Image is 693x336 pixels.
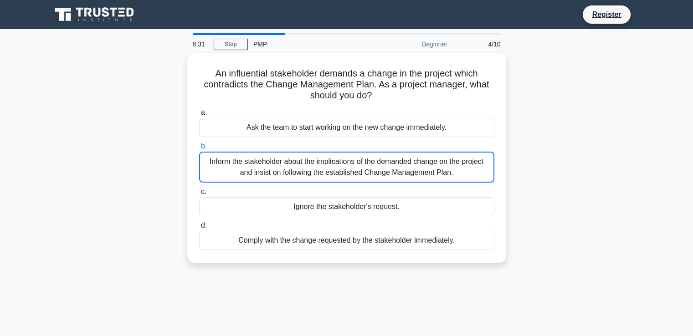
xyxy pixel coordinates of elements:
[201,108,207,116] span: a.
[248,35,373,53] div: PMP
[373,35,453,53] div: Beginner
[199,118,494,137] div: Ask the team to start working on the new change immediately.
[199,152,494,183] div: Inform the stakeholder about the implications of the demanded change on the project and insist on...
[187,35,214,53] div: 8:31
[198,68,495,102] h5: An influential stakeholder demands a change in the project which contradicts the Change Managemen...
[586,9,626,20] a: Register
[201,142,207,150] span: b.
[199,231,494,250] div: Comply with the change requested by the stakeholder immediately.
[201,221,207,229] span: d.
[214,39,248,50] a: Stop
[199,197,494,216] div: Ignore the stakeholder's request.
[201,188,206,195] span: c.
[453,35,506,53] div: 4/10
